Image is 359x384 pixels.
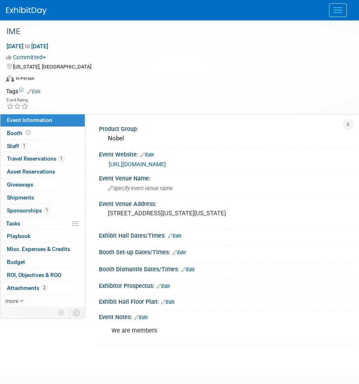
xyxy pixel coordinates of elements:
button: Committed [6,53,49,61]
span: Event Information [7,117,52,123]
span: Shipments [7,194,34,201]
span: more [5,298,18,304]
div: Event Notes: [99,311,353,322]
a: more [0,295,85,307]
img: Format-Inperson.png [6,75,14,82]
div: Event Venue Address: [99,198,353,208]
div: Booth Dismantle Dates/Times: [99,263,353,274]
span: to [24,43,31,49]
td: Tags [6,87,41,95]
pre: [STREET_ADDRESS][US_STATE][US_STATE] [108,210,344,217]
div: Event Format [6,74,349,86]
a: Travel Reservations1 [0,152,85,165]
div: Product Group: [99,123,353,133]
span: [DATE] [DATE] [6,43,49,50]
a: Event Information [0,114,85,127]
span: 1 [21,143,27,149]
a: Budget [0,256,85,268]
div: IME [4,24,343,39]
span: 2 [41,285,47,291]
div: Event Rating [6,98,28,102]
div: We are members [106,323,338,339]
div: Booth Set-up Dates/Times: [99,246,353,257]
span: Attachments [7,285,47,291]
span: 1 [44,207,50,213]
div: Event Venue Name: [99,172,353,182]
span: Travel Reservations [7,155,64,162]
a: [URL][DOMAIN_NAME] [109,161,166,167]
span: Specify event venue name [108,185,173,191]
div: Exhibitor Prospectus: [99,280,353,290]
span: Asset Reservations [7,168,55,175]
a: Tasks [0,217,85,230]
a: Staff1 [0,140,85,152]
a: Shipments [0,191,85,204]
a: Attachments2 [0,282,85,294]
a: Sponsorships1 [0,204,85,217]
a: Edit [181,267,195,272]
a: Playbook [0,230,85,242]
a: ROI, Objectives & ROO [0,269,85,281]
a: Edit [161,299,174,305]
span: [US_STATE], [GEOGRAPHIC_DATA] [13,64,91,70]
button: Menu [329,3,347,17]
img: ExhibitDay [6,7,47,15]
span: ROI, Objectives & ROO [7,272,61,278]
div: In-Person [15,75,34,82]
div: Exhibit Hall Floor Plan: [99,296,353,306]
a: Misc. Expenses & Credits [0,243,85,255]
a: Edit [168,233,181,239]
span: Staff [7,143,27,149]
a: Edit [27,89,41,94]
span: Sponsorships [7,207,50,214]
span: Booth not reserved yet [24,130,32,136]
a: Edit [140,152,154,158]
span: Giveaways [7,181,33,188]
span: 1 [58,156,64,162]
a: Edit [157,283,170,289]
td: Toggle Event Tabs [69,307,85,318]
a: Booth [0,127,85,139]
a: Edit [172,250,186,255]
div: Exhibit Hall Dates/Times: [99,230,353,240]
a: Edit [134,315,148,320]
span: Budget [7,259,25,265]
div: Nobel [105,132,347,145]
a: Giveaways [0,178,85,191]
span: Misc. Expenses & Credits [7,246,70,252]
a: Asset Reservations [0,165,85,178]
span: Tasks [6,220,20,227]
td: Personalize Event Tab Strip [54,307,69,318]
span: Booth [7,130,32,136]
span: Playbook [7,233,30,239]
div: Event Website: [99,148,353,159]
